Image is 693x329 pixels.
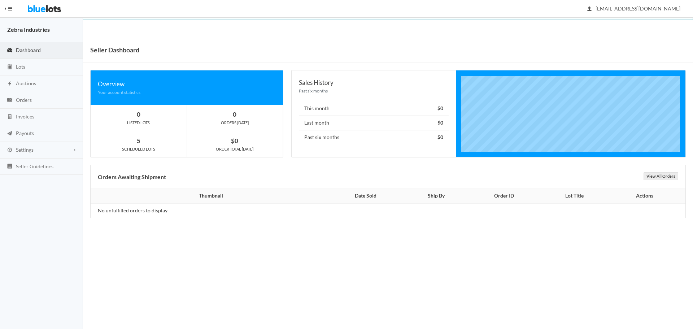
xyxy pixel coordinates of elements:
ion-icon: cog [6,147,13,154]
span: Payouts [16,130,34,136]
td: No unfulfilled orders to display [91,203,327,218]
li: Last month [299,116,448,130]
span: Auctions [16,80,36,86]
div: Past six months [299,87,448,94]
strong: $0 [437,120,443,126]
th: Thumbnail [91,189,327,203]
strong: 5 [137,137,140,144]
span: Dashboard [16,47,41,53]
ion-icon: person [586,6,593,13]
strong: 0 [233,111,236,118]
div: SCHEDULED LOTS [91,146,187,152]
ion-icon: paper plane [6,130,13,137]
ion-icon: flash [6,81,13,87]
strong: $0 [437,105,443,111]
div: Overview [98,79,276,89]
ion-icon: speedometer [6,47,13,54]
b: Orders Awaiting Shipment [98,173,166,180]
strong: 0 [137,111,140,118]
ion-icon: calculator [6,114,13,121]
strong: $0 [231,137,238,144]
strong: Zebra Industries [7,26,50,33]
h1: Seller Dashboard [90,44,139,55]
span: [EMAIL_ADDRESS][DOMAIN_NAME] [588,5,680,12]
span: Lots [16,64,25,70]
li: This month [299,101,448,116]
div: LISTED LOTS [91,120,187,126]
span: Invoices [16,113,34,120]
ion-icon: clipboard [6,64,13,71]
div: Your account statistics [98,89,276,96]
th: Date Sold [327,189,404,203]
span: Seller Guidelines [16,163,53,169]
div: ORDER TOTAL [DATE] [187,146,283,152]
th: Lot Title [540,189,608,203]
ion-icon: cash [6,97,13,104]
div: ORDERS [DATE] [187,120,283,126]
th: Actions [608,189,685,203]
strong: $0 [437,134,443,140]
div: Sales History [299,78,448,87]
th: Ship By [404,189,468,203]
ion-icon: list box [6,163,13,170]
span: Settings [16,147,34,153]
th: Order ID [468,189,540,203]
span: Orders [16,97,32,103]
li: Past six months [299,130,448,144]
a: View All Orders [644,172,678,180]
